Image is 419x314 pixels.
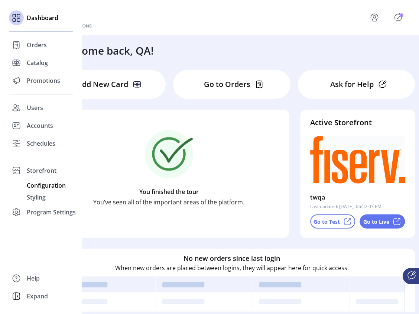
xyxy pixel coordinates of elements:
h4: Active Storefront [310,117,405,128]
span: Orders [27,41,47,49]
p: twqa [310,191,325,203]
span: Catalog [27,58,48,67]
p: Go to Orders [204,79,250,90]
span: Expand [27,292,48,301]
h6: No new orders since last login [183,253,280,263]
span: Storefront [27,166,56,175]
h3: Welcome back, QA! [58,43,154,58]
p: Go to Test [314,218,340,226]
span: Styling [27,193,46,202]
button: menu [360,9,392,26]
span: Accounts [27,121,53,130]
p: Last updated: [DATE], 06:52:03 PM [310,203,381,210]
span: Help [27,274,40,283]
p: Add New Card [77,79,128,90]
span: Schedules [27,139,55,148]
button: Publisher Panel [392,12,404,23]
span: Dashboard [27,13,58,22]
p: You’ve seen all of the important areas of the platform. [93,198,244,207]
span: Promotions [27,76,60,85]
p: When new orders are placed between logins, they will appear here for quick access. [115,263,349,272]
p: Go to Live [363,218,389,226]
span: Users [27,103,43,112]
span: Program Settings [27,208,76,217]
span: Configuration [27,181,66,190]
p: Ask for Help [330,79,374,90]
p: You finished the tour [139,187,199,196]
